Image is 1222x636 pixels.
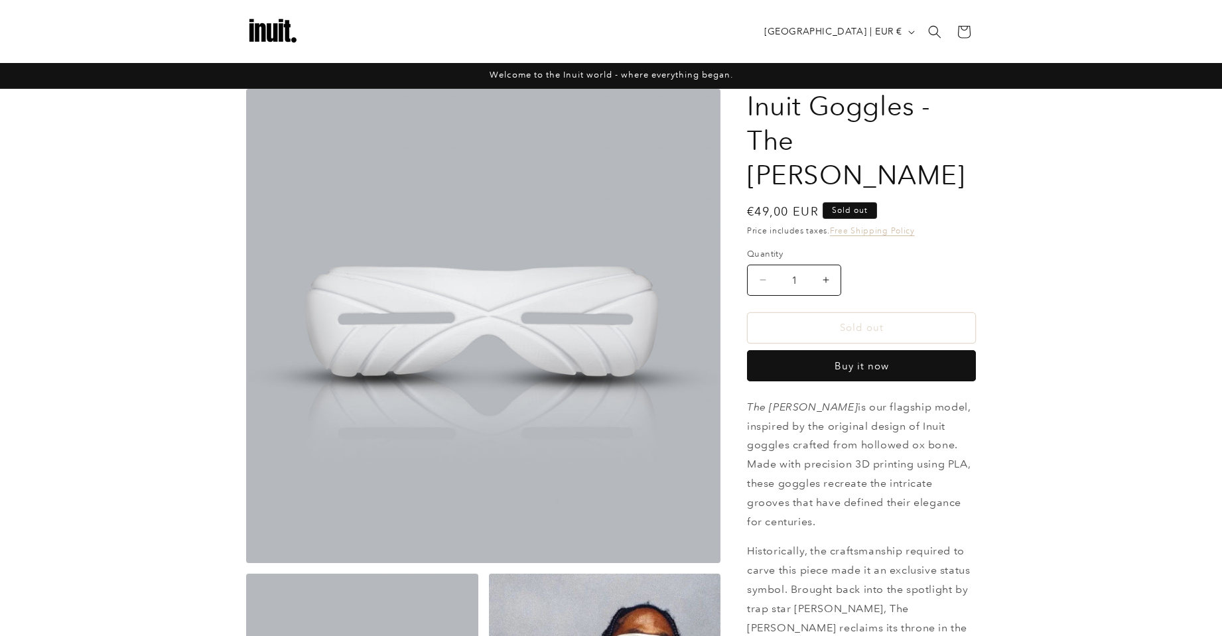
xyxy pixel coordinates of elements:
button: [GEOGRAPHIC_DATA] | EUR € [756,19,920,44]
h1: Inuit Goggles - The [PERSON_NAME] [747,89,976,192]
span: Sold out [823,202,877,219]
p: is our flagship model, inspired by the original design of Inuit goggles crafted from hollowed ox ... [747,398,976,532]
div: Price includes taxes. [747,224,976,237]
img: Inuit Logo [246,5,299,58]
em: The [PERSON_NAME] [747,401,858,413]
summary: Search [920,17,949,46]
span: €49,00 EUR [747,202,819,220]
div: Announcement [246,63,976,88]
span: [GEOGRAPHIC_DATA] | EUR € [764,25,902,38]
button: Sold out [747,312,976,344]
button: Buy it now [747,350,976,381]
a: Free Shipping Policy [830,225,915,235]
label: Quantity [747,247,976,261]
span: Welcome to the Inuit world - where everything began. [490,70,733,80]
